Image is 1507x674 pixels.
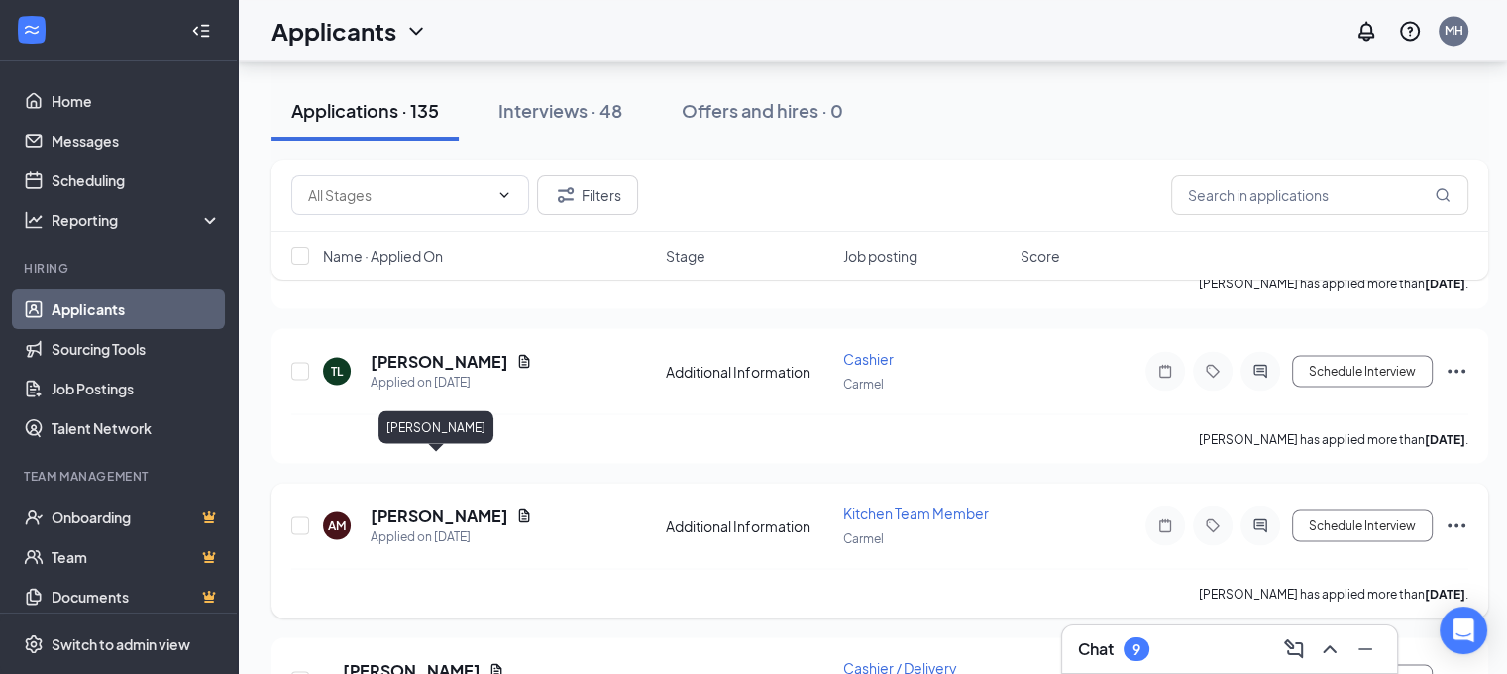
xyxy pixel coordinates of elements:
svg: Note [1153,363,1177,379]
a: Job Postings [52,369,221,408]
span: Carmel [843,376,884,391]
a: Home [52,81,221,121]
div: 9 [1132,641,1140,658]
svg: ActiveChat [1248,517,1272,533]
div: Switch to admin view [52,634,190,654]
a: TeamCrown [52,537,221,577]
h1: Applicants [271,14,396,48]
svg: Document [516,507,532,523]
svg: Tag [1201,517,1225,533]
input: Search in applications [1171,175,1468,215]
div: TL [331,362,343,379]
div: Applications · 135 [291,98,439,123]
div: MH [1445,22,1463,39]
a: Sourcing Tools [52,329,221,369]
a: Applicants [52,289,221,329]
svg: ChevronDown [404,19,428,43]
svg: Ellipses [1445,359,1468,383]
svg: Minimize [1353,637,1377,661]
div: [PERSON_NAME] [378,410,493,443]
div: Applied on [DATE] [371,372,532,392]
div: Additional Information [666,361,831,381]
button: Minimize [1349,633,1381,665]
a: OnboardingCrown [52,498,221,537]
svg: Document [516,353,532,369]
div: Offers and hires · 0 [682,98,843,123]
svg: MagnifyingGlass [1435,187,1451,203]
svg: Filter [554,183,578,207]
svg: QuestionInfo [1398,19,1422,43]
svg: ChevronUp [1318,637,1342,661]
a: Messages [52,121,221,161]
button: ComposeMessage [1278,633,1310,665]
div: Additional Information [666,515,831,535]
span: Score [1021,246,1060,266]
p: [PERSON_NAME] has applied more than . [1199,585,1468,602]
svg: Settings [24,634,44,654]
button: Filter Filters [537,175,638,215]
button: Schedule Interview [1292,355,1433,387]
svg: WorkstreamLogo [22,20,42,40]
div: Open Intercom Messenger [1440,607,1487,654]
a: DocumentsCrown [52,577,221,617]
svg: Ellipses [1445,513,1468,537]
svg: Analysis [24,210,44,230]
svg: ChevronDown [496,187,512,203]
a: Scheduling [52,161,221,200]
b: [DATE] [1425,586,1465,601]
span: Stage [666,246,705,266]
svg: ComposeMessage [1282,637,1306,661]
svg: Notifications [1354,19,1378,43]
span: Job posting [843,246,917,266]
div: Reporting [52,210,222,230]
svg: Note [1153,517,1177,533]
span: Carmel [843,530,884,545]
div: Applied on [DATE] [371,526,532,546]
button: ChevronUp [1314,633,1346,665]
span: Name · Applied On [323,246,443,266]
h5: [PERSON_NAME] [371,505,508,526]
input: All Stages [308,184,488,206]
svg: ActiveChat [1248,363,1272,379]
span: Kitchen Team Member [843,504,989,521]
div: Interviews · 48 [498,98,622,123]
button: Schedule Interview [1292,509,1433,541]
div: AM [328,516,346,533]
div: Team Management [24,468,217,485]
b: [DATE] [1425,431,1465,446]
svg: Collapse [191,21,211,41]
p: [PERSON_NAME] has applied more than . [1199,430,1468,447]
div: Hiring [24,260,217,277]
svg: Tag [1201,363,1225,379]
a: Talent Network [52,408,221,448]
h5: [PERSON_NAME] [371,350,508,372]
h3: Chat [1078,638,1114,660]
span: Cashier [843,349,894,367]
